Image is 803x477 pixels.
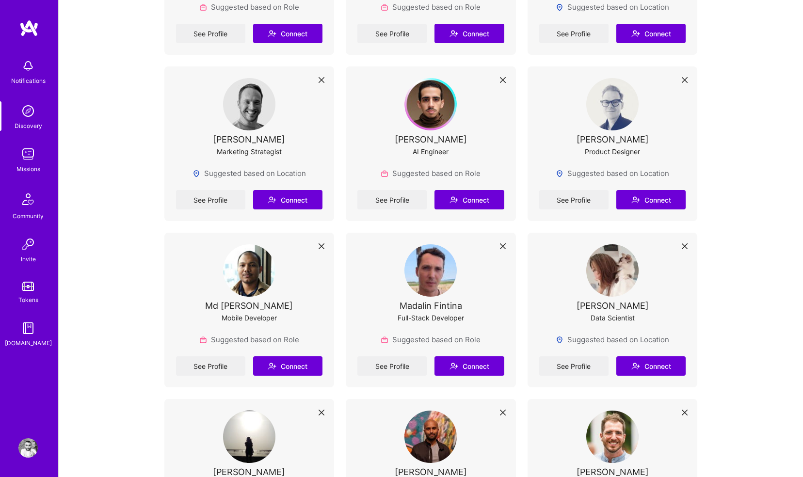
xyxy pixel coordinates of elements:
button: Connect [616,356,686,376]
div: Tokens [18,295,38,305]
img: User Avatar [404,411,457,463]
div: Notifications [11,76,46,86]
img: User Avatar [404,78,457,130]
a: See Profile [539,190,609,209]
a: See Profile [539,24,609,43]
div: Suggested based on Role [381,334,481,345]
a: See Profile [357,190,427,209]
div: Missions [16,164,40,174]
div: [PERSON_NAME] [213,467,285,477]
img: Locations icon [556,170,563,177]
img: User Avatar [223,411,275,463]
i: icon Close [682,410,688,415]
img: Community [16,188,40,211]
i: icon Connect [631,195,640,204]
div: Suggested based on Location [556,168,669,178]
div: Md [PERSON_NAME] [205,301,293,311]
div: Suggested based on Location [556,334,669,345]
i: icon Connect [268,362,276,370]
div: Data Scientist [591,313,635,323]
img: User Avatar [223,78,275,130]
button: Connect [616,190,686,209]
i: icon Close [500,243,506,249]
img: User Avatar [18,438,38,458]
i: icon Close [682,243,688,249]
img: User Avatar [586,244,639,297]
div: Suggested based on Role [381,2,481,12]
img: Role icon [381,170,388,177]
button: Connect [434,24,504,43]
div: [PERSON_NAME] [577,134,649,144]
a: User Avatar [16,438,40,458]
img: bell [18,56,38,76]
a: See Profile [176,190,245,209]
img: tokens [22,282,34,291]
img: guide book [18,318,38,338]
a: See Profile [176,24,245,43]
img: User Avatar [404,244,457,297]
img: Invite [18,235,38,254]
i: icon Connect [268,29,276,38]
i: icon Close [500,77,506,83]
i: icon Connect [450,362,458,370]
img: User Avatar [586,411,639,463]
a: See Profile [539,356,609,376]
div: Discovery [15,121,42,131]
i: icon Close [319,243,324,249]
button: Connect [253,190,322,209]
i: icon Connect [450,195,458,204]
div: Madalin Fintina [400,301,462,311]
i: icon Connect [631,362,640,370]
button: Connect [434,356,504,376]
img: Role icon [199,3,207,11]
i: icon Connect [268,195,276,204]
div: [PERSON_NAME] [213,134,285,144]
button: Connect [616,24,686,43]
div: [DOMAIN_NAME] [5,338,52,348]
img: logo [19,19,39,37]
i: icon Connect [631,29,640,38]
button: Connect [253,356,322,376]
a: See Profile [357,356,427,376]
img: discovery [18,101,38,121]
img: User Avatar [586,78,639,130]
div: Suggested based on Location [193,168,306,178]
div: Product Designer [585,146,640,157]
img: Locations icon [556,336,563,344]
i: icon Close [682,77,688,83]
div: [PERSON_NAME] [395,467,467,477]
div: Community [13,211,44,221]
div: Invite [21,254,36,264]
div: Suggested based on Role [381,168,481,178]
button: Connect [253,24,322,43]
a: See Profile [357,24,427,43]
img: Locations icon [193,170,200,177]
i: icon Connect [450,29,458,38]
div: Mobile Developer [222,313,277,323]
div: [PERSON_NAME] [395,134,467,144]
a: See Profile [176,356,245,376]
div: [PERSON_NAME] [577,301,649,311]
i: icon Close [319,77,324,83]
i: icon Close [319,410,324,415]
div: Marketing Strategist [217,146,282,157]
div: Suggested based on Role [199,2,299,12]
img: Role icon [199,336,207,344]
i: icon Close [500,410,506,415]
img: Locations icon [556,3,563,11]
div: AI Engineer [413,146,449,157]
div: Suggested based on Role [199,334,299,345]
div: Suggested based on Location [556,2,669,12]
img: Role icon [381,3,388,11]
img: Role icon [381,336,388,344]
button: Connect [434,190,504,209]
img: teamwork [18,144,38,164]
div: Full-Stack Developer [398,313,464,323]
div: [PERSON_NAME] [577,467,649,477]
img: User Avatar [223,244,275,297]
